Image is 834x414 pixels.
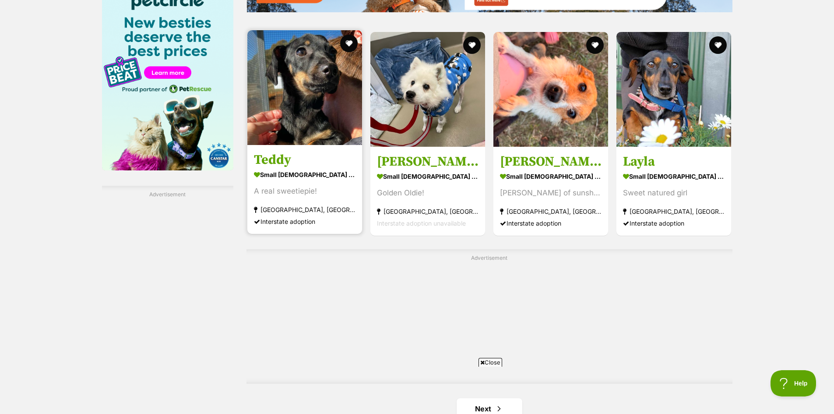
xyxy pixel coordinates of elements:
span: Interstate adoption unavailable [377,219,466,226]
strong: small [DEMOGRAPHIC_DATA] Dog [623,170,725,182]
div: A real sweetiepie! [254,185,355,197]
div: [PERSON_NAME] of sunshine ☀️ [500,187,602,198]
a: Layla small [DEMOGRAPHIC_DATA] Dog Sweet natured girl [GEOGRAPHIC_DATA], [GEOGRAPHIC_DATA] Inters... [616,146,731,235]
iframe: Advertisement [205,370,630,410]
strong: [GEOGRAPHIC_DATA], [GEOGRAPHIC_DATA] [254,203,355,215]
span: Close [479,358,502,367]
strong: small [DEMOGRAPHIC_DATA] Dog [500,170,602,182]
img: Pasha - Japanese Spitz Dog [370,32,485,147]
iframe: Advertisement [277,265,702,375]
a: Teddy small [DEMOGRAPHIC_DATA] Dog A real sweetiepie! [GEOGRAPHIC_DATA], [GEOGRAPHIC_DATA] Inters... [247,145,362,234]
h3: Layla [623,153,725,170]
button: favourite [463,36,481,54]
h3: [PERSON_NAME] [377,153,479,170]
h3: Teddy [254,151,355,168]
h3: [PERSON_NAME] [500,153,602,170]
strong: [GEOGRAPHIC_DATA], [GEOGRAPHIC_DATA] [623,205,725,217]
strong: [GEOGRAPHIC_DATA], [GEOGRAPHIC_DATA] [377,205,479,217]
div: Sweet natured girl [623,187,725,198]
img: Teddy - Dachshund Dog [247,30,362,145]
div: Interstate adoption [623,217,725,229]
div: Golden Oldie! [377,187,479,198]
a: [PERSON_NAME] small [DEMOGRAPHIC_DATA] Dog [PERSON_NAME] of sunshine ☀️ [GEOGRAPHIC_DATA], [GEOGR... [493,146,608,235]
div: Interstate adoption [254,215,355,227]
strong: small [DEMOGRAPHIC_DATA] Dog [377,170,479,182]
img: Macey - Jack Russell Terrier Dog [493,32,608,147]
div: Interstate adoption [500,217,602,229]
iframe: Help Scout Beacon - Open [771,370,816,396]
img: Layla - Dachshund (Smooth Haired) Dog [616,32,731,147]
strong: small [DEMOGRAPHIC_DATA] Dog [254,168,355,180]
a: [PERSON_NAME] small [DEMOGRAPHIC_DATA] Dog Golden Oldie! [GEOGRAPHIC_DATA], [GEOGRAPHIC_DATA] Int... [370,146,485,235]
strong: [GEOGRAPHIC_DATA], [GEOGRAPHIC_DATA] [500,205,602,217]
button: favourite [586,36,604,54]
div: Advertisement [246,249,732,384]
button: favourite [340,35,358,52]
button: favourite [710,36,727,54]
